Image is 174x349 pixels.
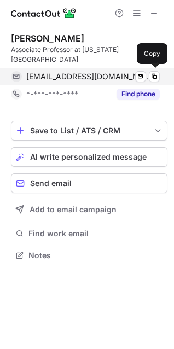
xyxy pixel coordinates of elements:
[30,126,148,135] div: Save to List / ATS / CRM
[28,251,163,260] span: Notes
[11,121,167,141] button: save-profile-one-click
[28,229,163,239] span: Find work email
[11,45,167,65] div: Associate Professor at [US_STATE][GEOGRAPHIC_DATA]
[11,173,167,193] button: Send email
[30,179,72,188] span: Send email
[26,72,152,82] span: [EMAIL_ADDRESS][DOMAIN_NAME]
[11,147,167,167] button: AI write personalized message
[30,205,117,214] span: Add to email campaign
[11,248,167,263] button: Notes
[11,226,167,241] button: Find work email
[11,7,77,20] img: ContactOut v5.3.10
[11,33,84,44] div: [PERSON_NAME]
[30,153,147,161] span: AI write personalized message
[11,200,167,219] button: Add to email campaign
[117,89,160,100] button: Reveal Button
